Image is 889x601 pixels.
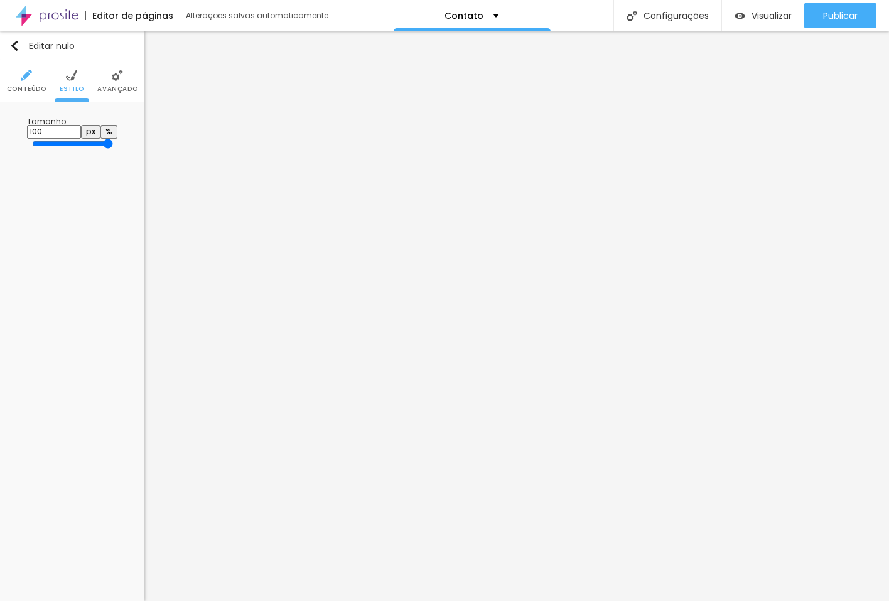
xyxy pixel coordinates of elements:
font: Configurações [644,9,709,22]
font: Visualizar [752,9,792,22]
font: Tamanho [27,116,66,127]
button: Visualizar [722,3,804,28]
img: Ícone [112,70,123,81]
button: % [100,125,117,139]
button: px [81,125,100,139]
font: % [105,125,112,137]
font: Avançado [97,84,137,93]
font: Contato [444,9,483,22]
font: Alterações salvas automaticamente [186,10,328,21]
font: Editor de páginas [92,9,173,22]
img: Ícone [21,70,32,81]
img: Ícone [9,41,19,51]
img: view-1.svg [735,11,745,21]
img: Ícone [627,11,637,21]
img: Ícone [66,70,77,81]
iframe: Editor [144,31,889,601]
font: Conteúdo [7,84,46,93]
font: px [86,125,95,137]
font: Estilo [60,84,84,93]
font: Editar nulo [29,40,75,52]
button: Publicar [804,3,876,28]
font: Publicar [823,9,858,22]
